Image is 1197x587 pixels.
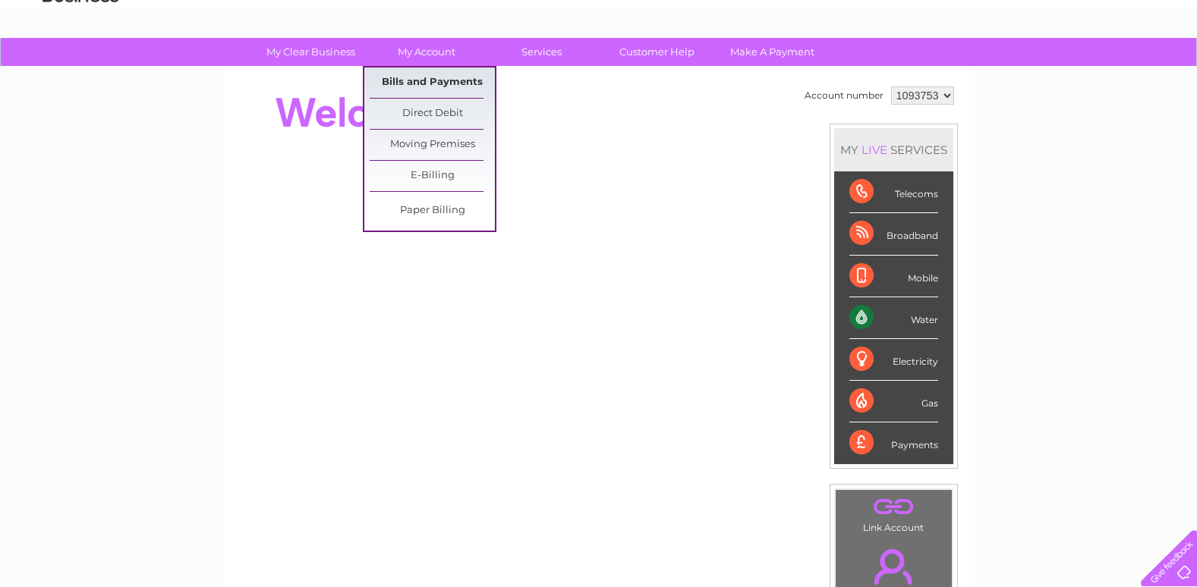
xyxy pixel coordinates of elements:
div: Electricity [849,339,938,381]
div: LIVE [858,143,890,157]
a: Energy [968,64,1001,76]
div: Telecoms [849,171,938,213]
div: Clear Business is a trading name of Verastar Limited (registered in [GEOGRAPHIC_DATA] No. 3667643... [241,8,958,74]
a: Blog [1065,64,1087,76]
a: Services [479,38,604,66]
a: Customer Help [594,38,720,66]
div: Broadband [849,213,938,255]
a: 0333 014 3131 [911,8,1016,27]
a: E-Billing [370,161,495,191]
img: logo.png [42,39,119,86]
a: Moving Premises [370,130,495,160]
a: Paper Billing [370,196,495,226]
div: Mobile [849,256,938,297]
td: Link Account [835,489,953,537]
a: . [839,494,948,520]
div: Gas [849,381,938,422]
a: Telecoms [1010,64,1056,76]
a: Water [930,64,959,76]
a: Direct Debit [370,99,495,129]
td: Account number [801,83,887,108]
a: Make A Payment [710,38,835,66]
div: MY SERVICES [834,128,953,171]
a: Log out [1147,64,1183,76]
a: My Clear Business [248,38,373,66]
div: Payments [849,422,938,463]
a: Contact [1096,64,1133,76]
a: My Account [364,38,489,66]
a: Bills and Payments [370,67,495,98]
div: Water [849,297,938,339]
